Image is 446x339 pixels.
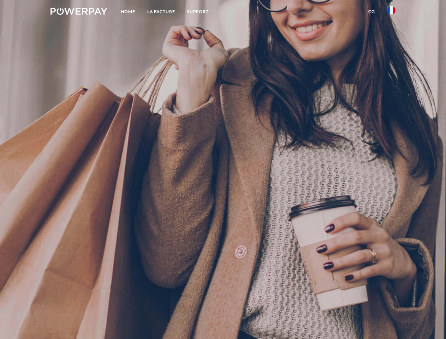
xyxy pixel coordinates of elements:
[181,5,215,18] a: Support
[387,6,396,14] img: fr
[50,8,107,15] img: logo-powerpay-white.svg
[362,5,381,18] a: CG
[115,5,141,18] a: Home
[141,5,181,18] a: LA FACTURE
